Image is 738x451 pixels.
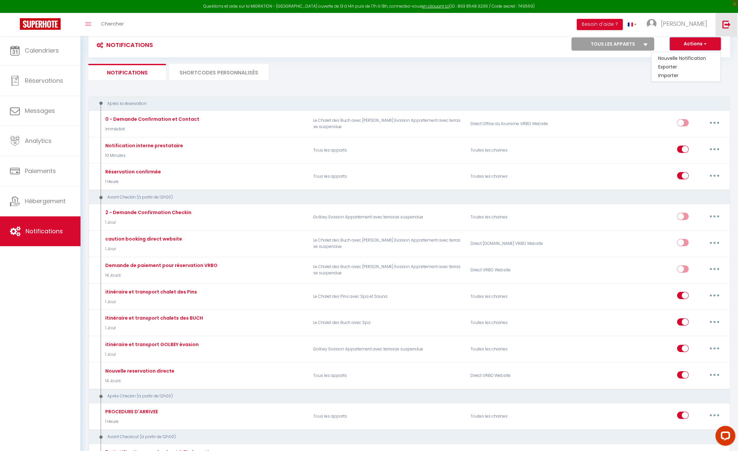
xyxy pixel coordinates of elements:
[309,366,466,385] p: Tous les apparts
[25,227,63,235] span: Notifications
[104,325,203,331] p: 1 Jour
[104,378,174,384] p: 14 Jours
[466,208,571,227] div: Toutes les chaines
[722,20,731,28] img: logout
[104,367,174,375] div: Nouvelle reservation directe
[104,168,161,175] div: Réservation confirmée
[652,71,720,80] a: Importer
[95,101,712,107] div: Après la réservation
[652,54,720,63] a: Nouvelle Notification
[25,46,59,55] span: Calendriers
[104,219,191,226] p: 1 Jour
[25,107,55,115] span: Messages
[466,141,571,160] div: Toutes les chaines
[104,299,197,305] p: 1 Jour
[309,313,466,333] p: Le Chalet des Buch avec Spa
[104,126,199,132] p: Immédiat
[466,366,571,385] div: Direct VRBO Website
[309,114,466,133] p: Le Chalet des Buch avec [PERSON_NAME] Evasion Appartement avec terrasse suspendue
[104,341,199,348] div: itinéraire et transport GOLBEY évasion
[104,209,191,216] div: 2 - Demande Confirmation Checkin
[104,153,183,159] p: 10 Minutes
[466,114,571,133] div: Direct Office du tourisme VRBO Website
[104,179,161,185] p: 1 Heure
[88,64,166,80] li: Notifications
[309,260,466,280] p: Le Chalet des Buch avec [PERSON_NAME] Evasion Appartement avec terrasse suspendue
[25,137,52,145] span: Analytics
[309,340,466,359] p: Golbey Evasion Appartement avec terrasse suspendue
[20,18,61,30] img: Super Booking
[710,423,738,451] iframe: LiveChat chat widget
[104,419,158,425] p: 1 Heure
[466,287,571,306] div: Toutes les chaines
[104,314,203,322] div: Itinéraire et transport chalets des BUCH
[104,262,218,269] div: Demande de paiement pour réservation VRBO
[25,197,66,205] span: Hébergement
[309,167,466,186] p: Tous les apparts
[104,246,182,252] p: 1 Jour
[466,340,571,359] div: Toutes les chaines
[309,234,466,253] p: Le Chalet des Buch avec [PERSON_NAME] Evasion Appartement avec terrasse suspendue
[309,141,466,160] p: Tous les apparts
[104,115,199,123] div: 0 - Demande Confirmation et Contact
[670,37,721,51] button: Actions
[466,313,571,333] div: Toutes les chaines
[661,20,707,28] span: [PERSON_NAME]
[101,20,124,27] span: Chercher
[104,235,182,243] div: caution booking direct website
[466,260,571,280] div: Direct VRBO Website
[422,3,449,9] a: en cliquant ici
[466,407,571,426] div: Toutes les chaines
[25,167,56,175] span: Paiements
[577,19,623,30] button: Besoin d'aide ?
[95,434,712,440] div: Avant Checkout (à partir de 12h00)
[104,288,197,295] div: itinéraire et transport chalet des Pins
[95,194,712,201] div: Avant Checkin (à partir de 12h00)
[104,351,199,358] p: 1 Jour
[93,37,153,52] h3: Notifications
[96,13,129,36] a: Chercher
[104,272,218,279] p: 14 Jours
[309,287,466,306] p: Le Chalet des Pins avec Spa et Sauna
[642,13,715,36] a: ... [PERSON_NAME]
[95,393,712,399] div: Après Checkin (à partir de 12h00)
[169,64,269,80] li: SHORTCODES PERSONNALISÉS
[309,208,466,227] p: Golbey Evasion Appartement avec terrasse suspendue
[652,63,720,71] a: Exporter
[309,407,466,426] p: Tous les apparts
[466,234,571,253] div: Direct [DOMAIN_NAME] VRBO Website
[104,408,158,415] div: PROCEDURE D'ARRIVEE
[466,167,571,186] div: Toutes les chaines
[104,142,183,149] div: Notification interne prestataire
[647,19,657,29] img: ...
[25,76,63,85] span: Réservations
